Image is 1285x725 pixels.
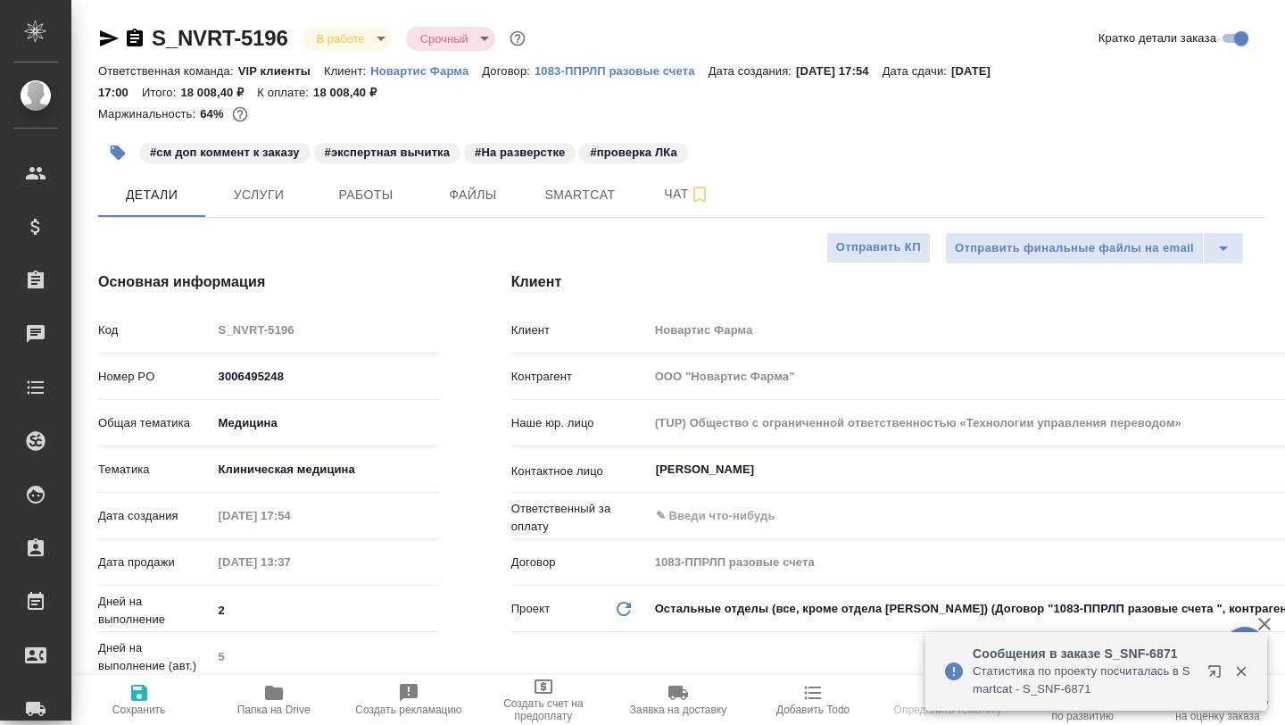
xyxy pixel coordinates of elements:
[644,183,730,205] span: Чат
[142,86,180,99] p: Итого:
[212,363,440,389] input: ✎ Введи что-нибудь
[654,505,1271,527] input: ✎ Введи что-нибудь
[98,368,212,386] p: Номер PO
[98,271,440,293] h4: Основная информация
[506,27,529,50] button: Доп статусы указывают на важность/срочность заказа
[124,28,145,49] button: Скопировать ссылку
[324,64,370,78] p: Клиент:
[776,704,850,716] span: Добавить Todo
[98,414,212,432] p: Общая тематика
[212,317,440,343] input: Пустое поле
[200,107,228,121] p: 64%
[325,144,451,162] p: #экспертная вычитка
[709,64,796,78] p: Дата создания:
[71,675,206,725] button: Сохранить
[355,704,461,716] span: Создать рекламацию
[511,600,551,618] p: Проект
[98,461,212,479] p: Тематика
[206,675,341,725] button: Папка на Drive
[511,500,649,536] p: Ответственный за оплату
[475,144,565,162] p: #На разверстке
[212,408,440,438] div: Медицина
[237,704,311,716] span: Папка на Drive
[590,144,676,162] p: #проверка ЛКа
[610,675,745,725] button: Заявка на доставку
[98,321,212,339] p: Код
[746,675,881,725] button: Добавить Todo
[973,662,1196,698] p: Cтатистика по проекту посчиталась в Smartcat - S_SNF-6871
[630,704,726,716] span: Заявка на доставку
[945,232,1204,264] button: Отправить финальные файлы на email
[945,232,1244,264] div: split button
[98,554,212,571] p: Дата продажи
[973,645,1196,662] p: Сообщения в заказе S_SNF-6871
[406,27,495,51] div: В работе
[826,232,931,263] button: Отправить КП
[112,704,166,716] span: Сохранить
[98,64,238,78] p: Ответственная команда:
[482,64,535,78] p: Договор:
[836,237,921,258] span: Отправить КП
[689,184,710,205] svg: Подписаться
[98,507,212,525] p: Дата создания
[98,28,120,49] button: Скопировать ссылку для ЯМессенджера
[98,107,200,121] p: Маржинальность:
[152,26,288,50] a: S_NVRT-5196
[537,184,623,206] span: Smartcat
[212,503,369,529] input: Пустое поле
[303,27,392,51] div: В работе
[883,64,951,78] p: Дата сдачи:
[312,144,463,159] span: экспертная вычитка
[216,184,302,206] span: Услуги
[311,31,370,46] button: В работе
[341,675,476,725] button: Создать рекламацию
[955,238,1194,259] span: Отправить финальные файлы на email
[98,593,212,629] p: Дней на выполнение
[98,639,212,675] p: Дней на выполнение (авт.)
[257,86,313,99] p: К оплате:
[511,368,649,386] p: Контрагент
[212,454,440,485] div: Клиническая медицина
[228,103,252,126] button: 5407.40 RUB;
[212,549,369,575] input: Пустое поле
[881,675,1016,725] button: Определить тематику
[462,144,577,159] span: На разверстке
[476,675,610,725] button: Создать счет на предоплату
[150,144,300,162] p: #см доп коммент к заказу
[313,86,390,99] p: 18 008,40 ₽
[486,697,600,722] span: Создать счет на предоплату
[430,184,516,206] span: Файлы
[511,554,649,571] p: Договор
[511,271,1265,293] h4: Клиент
[511,414,649,432] p: Наше юр. лицо
[98,133,137,172] button: Добавить тэг
[535,62,709,78] a: 1083-ППРЛП разовые счета
[212,597,440,623] input: ✎ Введи что-нибудь
[535,64,709,78] p: 1083-ППРЛП разовые счета
[212,644,440,670] input: Пустое поле
[1223,663,1259,679] button: Закрыть
[180,86,257,99] p: 18 008,40 ₽
[577,144,689,159] span: проверка ЛКа
[1197,654,1239,696] button: Открыть в новой вкладке
[137,144,312,159] span: см доп коммент к заказу
[415,31,474,46] button: Срочный
[511,321,649,339] p: Клиент
[370,62,482,78] a: Новартис Фарма
[894,704,1002,716] span: Определить тематику
[796,64,883,78] p: [DATE] 17:54
[109,184,195,206] span: Детали
[323,184,409,206] span: Работы
[370,64,482,78] p: Новартис Фарма
[238,64,324,78] p: VIP клиенты
[511,462,649,480] p: Контактное лицо
[1223,627,1267,671] button: 🙏
[1098,29,1216,47] span: Кратко детали заказа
